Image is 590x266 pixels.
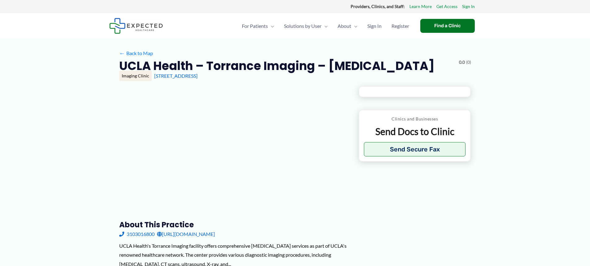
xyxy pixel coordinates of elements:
a: Sign In [462,2,475,11]
a: ←Back to Map [119,49,153,58]
span: Menu Toggle [268,15,274,37]
p: Clinics and Businesses [364,115,466,123]
nav: Primary Site Navigation [237,15,414,37]
span: (0) [466,58,471,66]
span: 0.0 [459,58,465,66]
p: Send Docs to Clinic [364,125,466,137]
strong: Providers, Clinics, and Staff: [351,4,405,9]
span: Menu Toggle [351,15,357,37]
a: [STREET_ADDRESS] [154,73,198,79]
span: ← [119,50,125,56]
a: 3103016800 [119,229,155,239]
img: Expected Healthcare Logo - side, dark font, small [109,18,163,34]
a: Register [387,15,414,37]
div: Imaging Clinic [119,71,152,81]
a: Solutions by UserMenu Toggle [279,15,333,37]
span: Menu Toggle [321,15,328,37]
button: Send Secure Fax [364,142,466,156]
a: Learn More [409,2,432,11]
a: Sign In [362,15,387,37]
span: Sign In [367,15,382,37]
span: Solutions by User [284,15,321,37]
a: Find a Clinic [420,19,475,33]
span: About [338,15,351,37]
h2: UCLA Health – Torrance Imaging – [MEDICAL_DATA] [119,58,435,73]
span: Register [391,15,409,37]
a: AboutMenu Toggle [333,15,362,37]
a: [URL][DOMAIN_NAME] [157,229,215,239]
a: For PatientsMenu Toggle [237,15,279,37]
a: Get Access [436,2,457,11]
h3: About this practice [119,220,349,229]
span: For Patients [242,15,268,37]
